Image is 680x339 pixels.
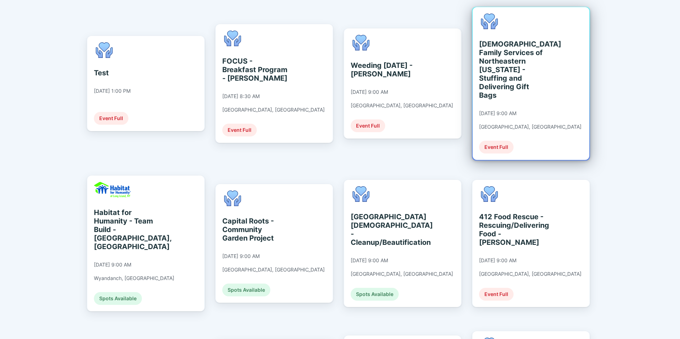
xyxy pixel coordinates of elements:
[94,112,128,125] div: Event Full
[479,257,516,264] div: [DATE] 9:00 AM
[222,217,287,242] div: Capital Roots - Community Garden Project
[222,93,260,99] div: [DATE] 8:30 AM
[222,284,270,296] div: Spots Available
[351,89,388,95] div: [DATE] 9:00 AM
[479,124,581,130] div: [GEOGRAPHIC_DATA], [GEOGRAPHIC_DATA]
[479,141,514,154] div: Event Full
[222,267,325,273] div: [GEOGRAPHIC_DATA], [GEOGRAPHIC_DATA]
[479,212,544,247] div: 412 Food Rescue - Rescuing/Delivering Food - [PERSON_NAME]
[222,57,287,82] div: FOCUS - Breakfast Program - [PERSON_NAME]
[351,257,388,264] div: [DATE] 9:00 AM
[351,271,453,277] div: [GEOGRAPHIC_DATA], [GEOGRAPHIC_DATA]
[479,40,544,99] div: [DEMOGRAPHIC_DATA] Family Services of Northeastern [US_STATE] - Stuffing and Delivering Gift Bags
[479,288,514,301] div: Event Full
[479,110,516,117] div: [DATE] 9:00 AM
[351,61,416,78] div: Weeding [DATE] - [PERSON_NAME]
[351,119,385,132] div: Event Full
[94,262,131,268] div: [DATE] 9:00 AM
[479,271,581,277] div: [GEOGRAPHIC_DATA], [GEOGRAPHIC_DATA]
[351,102,453,109] div: [GEOGRAPHIC_DATA], [GEOGRAPHIC_DATA]
[94,275,174,281] div: Wyandanch, [GEOGRAPHIC_DATA]
[94,69,109,77] div: Test
[94,292,142,305] div: Spots Available
[94,208,159,251] div: Habitat for Humanity - Team Build - [GEOGRAPHIC_DATA], [GEOGRAPHIC_DATA]
[222,253,260,259] div: [DATE] 9:00 AM
[222,124,257,136] div: Event Full
[94,88,131,94] div: [DATE] 1:00 PM
[351,212,416,247] div: [GEOGRAPHIC_DATA][DEMOGRAPHIC_DATA] - Cleanup/Beautification
[351,288,399,301] div: Spots Available
[222,107,325,113] div: [GEOGRAPHIC_DATA], [GEOGRAPHIC_DATA]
